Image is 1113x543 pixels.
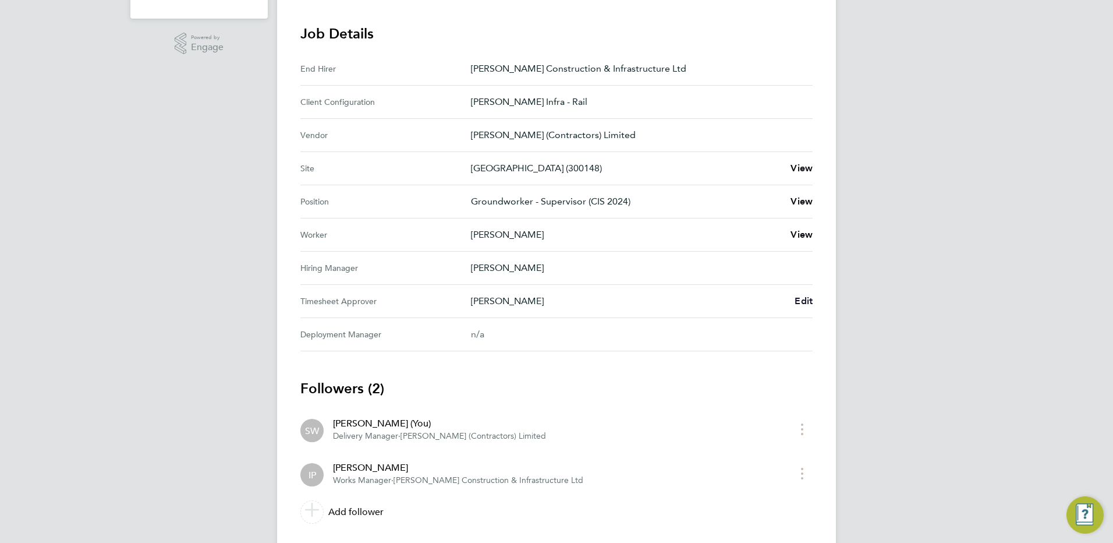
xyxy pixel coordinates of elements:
span: Powered by [191,33,224,43]
p: [PERSON_NAME] Infra - Rail [471,95,803,109]
div: Worker [300,228,471,242]
a: View [791,195,813,209]
div: Timesheet Approver [300,294,471,308]
span: Edit [795,295,813,306]
div: Vendor [300,128,471,142]
div: End Hirer [300,62,471,76]
a: Add follower [300,496,813,528]
span: Engage [191,43,224,52]
button: timesheet menu [792,420,813,438]
button: Engage Resource Center [1066,496,1104,534]
span: SW [305,424,319,437]
p: [PERSON_NAME] [471,228,781,242]
p: Groundworker - Supervisor (CIS 2024) [471,195,781,209]
span: Works Manager [333,475,391,485]
div: Ivan Pozdysev [300,463,324,486]
div: Client Configuration [300,95,471,109]
p: [PERSON_NAME] Construction & Infrastructure Ltd [471,62,803,76]
button: timesheet menu [792,464,813,482]
div: Hiring Manager [300,261,471,275]
div: Simon Woodcock (You) [300,419,324,442]
span: View [791,196,813,207]
p: [PERSON_NAME] [471,261,803,275]
p: [GEOGRAPHIC_DATA] (300148) [471,161,781,175]
a: View [791,228,813,242]
span: IP [309,468,316,481]
span: [PERSON_NAME] (Contractors) Limited [400,431,546,441]
span: · [391,475,394,485]
a: Edit [795,294,813,308]
a: Powered byEngage [175,33,224,55]
p: [PERSON_NAME] [471,294,785,308]
div: Position [300,195,471,209]
span: Delivery Manager [333,431,398,441]
span: [PERSON_NAME] Construction & Infrastructure Ltd [394,475,583,485]
div: [PERSON_NAME] [333,461,583,475]
span: View [791,163,813,174]
p: [PERSON_NAME] (Contractors) Limited [471,128,803,142]
span: View [791,229,813,240]
h3: Job Details [300,24,813,43]
a: View [791,161,813,175]
div: n/a [471,327,794,341]
span: · [398,431,400,441]
div: [PERSON_NAME] (You) [333,417,546,431]
div: Deployment Manager [300,327,471,341]
h3: Followers (2) [300,379,813,398]
div: Site [300,161,471,175]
